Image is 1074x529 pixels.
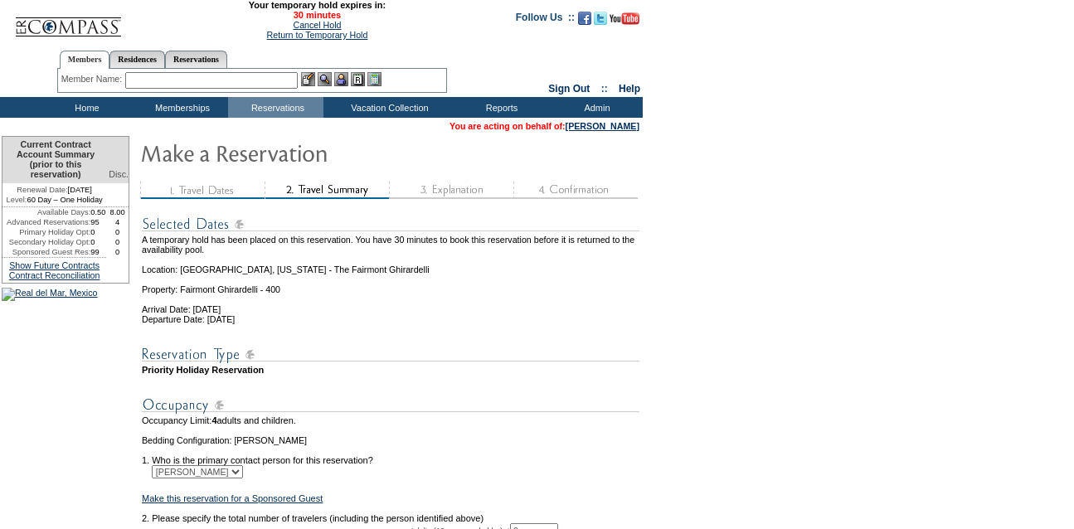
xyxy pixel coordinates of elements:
td: 0 [90,227,106,237]
td: Arrival Date: [DATE] [142,294,639,314]
td: 2. Please specify the total number of travelers (including the person identified above) [142,513,639,523]
td: Vacation Collection [323,97,452,118]
a: [PERSON_NAME] [566,121,639,131]
img: step1_state3.gif [140,182,265,199]
td: Available Days: [2,207,90,217]
a: Subscribe to our YouTube Channel [610,17,639,27]
img: Reservations [351,72,365,86]
td: Property: Fairmont Ghirardelli - 400 [142,274,639,294]
td: Reports [452,97,547,118]
td: Memberships [133,97,228,118]
a: Contract Reconciliation [9,270,100,280]
td: A temporary hold has been placed on this reservation. You have 30 minutes to book this reservatio... [142,235,639,255]
td: 0 [106,237,129,247]
a: Follow us on Twitter [594,17,607,27]
td: 60 Day – One Holiday [2,195,106,207]
a: Become our fan on Facebook [578,17,591,27]
td: Sponsored Guest Res: [2,247,90,257]
a: Sign Out [548,83,590,95]
td: 0.50 [90,207,106,217]
span: Level: [7,195,27,205]
img: subTtlOccupancy.gif [142,395,639,415]
td: Departure Date: [DATE] [142,314,639,324]
img: Follow us on Twitter [594,12,607,25]
td: Follow Us :: [516,10,575,30]
td: 99 [90,247,106,257]
td: Advanced Reservations: [2,217,90,227]
td: 95 [90,217,106,227]
td: 0 [106,247,129,257]
td: 0 [106,227,129,237]
span: Disc. [109,169,129,179]
img: b_edit.gif [301,72,315,86]
td: Current Contract Account Summary (prior to this reservation) [2,137,106,183]
td: Home [37,97,133,118]
span: :: [601,83,608,95]
img: b_calculator.gif [367,72,381,86]
img: Become our fan on Facebook [578,12,591,25]
a: Reservations [165,51,227,68]
img: subTtlSelectedDates.gif [142,214,639,235]
img: step2_state2.gif [265,182,389,199]
img: subTtlResType.gif [142,344,639,365]
img: Make Reservation [140,136,472,169]
a: Return to Temporary Hold [267,30,368,40]
td: Secondary Holiday Opt: [2,237,90,247]
img: View [318,72,332,86]
img: Subscribe to our YouTube Channel [610,12,639,25]
td: [DATE] [2,183,106,195]
td: Location: [GEOGRAPHIC_DATA], [US_STATE] - The Fairmont Ghirardelli [142,255,639,274]
a: Make this reservation for a Sponsored Guest [142,493,323,503]
a: Help [619,83,640,95]
div: Member Name: [61,72,125,86]
td: 8.00 [106,207,129,217]
span: You are acting on behalf of: [450,121,639,131]
td: Bedding Configuration: [PERSON_NAME] [142,435,639,445]
img: Real del Mar, Mexico [2,288,98,301]
td: Occupancy Limit: adults and children. [142,415,639,425]
a: Cancel Hold [293,20,341,30]
img: Compass Home [14,3,122,37]
td: Primary Holiday Opt: [2,227,90,237]
td: Admin [547,97,643,118]
span: Renewal Date: [17,185,67,195]
a: Show Future Contracts [9,260,100,270]
img: step4_state1.gif [513,182,638,199]
td: 0 [90,237,106,247]
a: Members [60,51,110,69]
td: 4 [106,217,129,227]
span: 4 [211,415,216,425]
img: Impersonate [334,72,348,86]
span: 30 minutes [130,10,503,20]
img: step3_state1.gif [389,182,513,199]
a: Residences [109,51,165,68]
td: Reservations [228,97,323,118]
td: 1. Who is the primary contact person for this reservation? [142,445,639,465]
td: Priority Holiday Reservation [142,365,639,375]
